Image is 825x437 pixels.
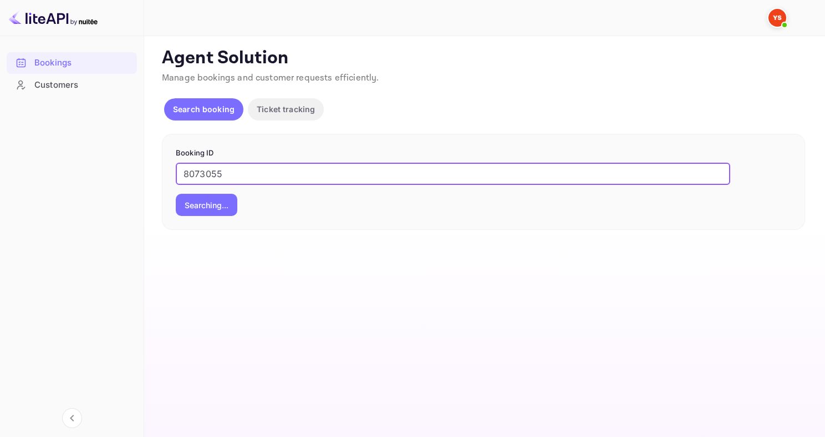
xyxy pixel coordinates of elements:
[176,148,791,159] p: Booking ID
[34,79,131,92] div: Customers
[768,9,786,27] img: Yandex Support
[7,52,137,73] a: Bookings
[176,163,730,185] input: Enter Booking ID (e.g., 63782194)
[173,103,235,115] p: Search booking
[7,52,137,74] div: Bookings
[9,9,98,27] img: LiteAPI logo
[34,57,131,69] div: Bookings
[176,194,237,216] button: Searching...
[7,74,137,95] a: Customers
[162,47,805,69] p: Agent Solution
[62,408,82,428] button: Collapse navigation
[162,72,379,84] span: Manage bookings and customer requests efficiently.
[257,103,315,115] p: Ticket tracking
[7,74,137,96] div: Customers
